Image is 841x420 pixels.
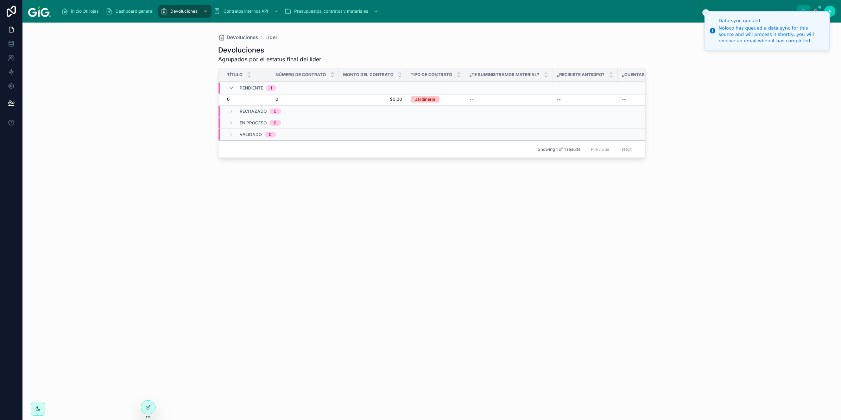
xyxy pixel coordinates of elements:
[557,97,561,102] span: --
[719,17,824,24] div: Data sync queued
[71,8,99,14] span: Inicio OtHojas
[538,147,580,152] span: Showing 1 of 1 results
[282,5,382,18] a: Presupuestos, contratos y materiales
[227,97,230,102] span: 0
[240,132,262,137] span: Validado
[415,96,435,103] div: Jardinería
[103,5,158,18] a: Dashboard general
[265,34,277,41] a: Líder
[276,97,278,102] span: 0
[622,97,701,102] a: --
[622,97,626,102] span: --
[411,96,461,103] a: Jardinería
[240,85,263,91] span: Pendiente
[294,8,368,14] span: Presupuestos, contratos y materiales
[115,8,153,14] span: Dashboard general
[223,8,268,14] span: Contratos internos API
[276,72,326,78] span: Número de contrato
[59,5,103,18] a: Inicio OtHojas
[828,8,831,14] span: A
[719,25,824,44] div: Noloco has queued a data sync for this source and will process it shortly, you will receive an em...
[469,97,474,102] span: --
[56,4,797,19] div: scrollable content
[274,120,277,126] div: 0
[28,6,51,17] img: App logo
[276,97,335,102] a: 0
[557,72,605,78] span: ¿Recibiste anticipo?
[343,97,402,102] a: $0.00
[170,8,197,14] span: Devoluciones
[158,5,211,18] a: Devoluciones
[240,109,267,114] span: Rechazado
[227,72,242,78] span: Título
[343,72,393,78] span: Monto del contrato
[274,109,277,114] div: 0
[270,85,272,91] div: 1
[269,132,272,137] div: 0
[411,72,452,78] span: Tipo de contrato
[557,97,613,102] a: --
[702,9,709,16] button: Close toast
[469,72,539,78] span: ¿Te suministramos material?
[622,72,693,78] span: ¿Cuentas con acta finiquito?
[218,55,321,63] span: Agrupados por el estatus final del líder
[211,5,282,18] a: Contratos internos API
[218,45,321,55] h1: Devoluciones
[227,34,258,41] span: Devoluciones
[227,97,267,102] a: 0
[218,34,258,41] a: Devoluciones
[240,120,267,126] span: En proceso
[469,97,548,102] a: --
